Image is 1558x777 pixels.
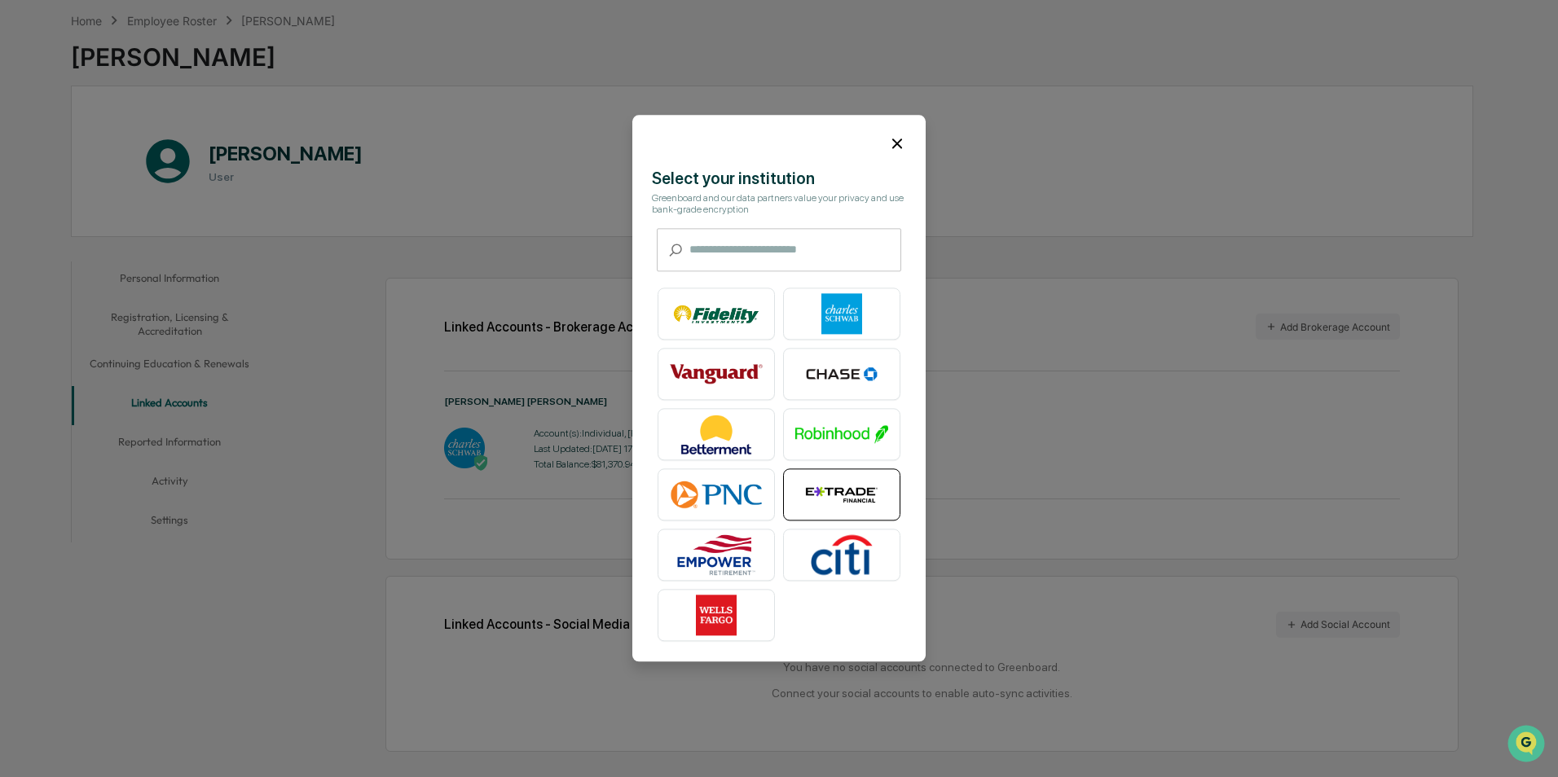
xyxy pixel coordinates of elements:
[670,354,763,395] img: Vanguard
[670,475,763,516] img: PNC
[55,125,267,141] div: Start new chat
[10,199,112,228] a: 🖐️Preclearance
[795,294,888,335] img: Charles Schwab
[33,236,103,252] span: Data Lookup
[277,129,297,149] button: Start new chat
[55,141,206,154] div: We're available if you need us!
[652,169,906,189] div: Select your institution
[16,34,297,60] p: How can we help?
[134,205,202,222] span: Attestations
[795,354,888,395] img: Chase
[795,415,888,455] img: Robinhood
[16,207,29,220] div: 🖐️
[670,595,763,636] img: Wells Fargo
[1506,723,1550,767] iframe: Open customer support
[16,125,46,154] img: 1746055101610-c473b297-6a78-478c-a979-82029cc54cd1
[652,193,906,216] div: Greenboard and our data partners value your privacy and use bank-grade encryption
[795,475,888,516] img: E*TRADE
[118,207,131,220] div: 🗄️
[670,415,763,455] img: Betterment
[16,238,29,251] div: 🔎
[10,230,109,259] a: 🔎Data Lookup
[162,276,197,288] span: Pylon
[115,275,197,288] a: Powered byPylon
[670,535,763,576] img: Empower Retirement
[33,205,105,222] span: Preclearance
[670,294,763,335] img: Fidelity Investments
[112,199,209,228] a: 🗄️Attestations
[795,535,888,576] img: Citibank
